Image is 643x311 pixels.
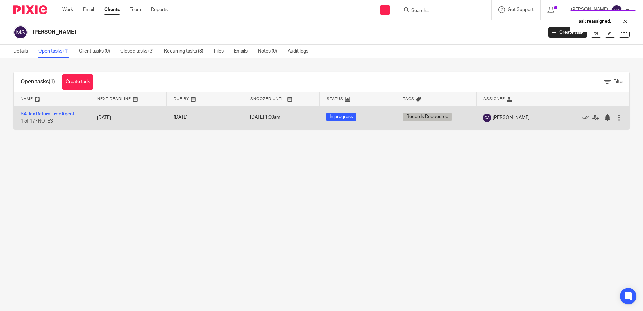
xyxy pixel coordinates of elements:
td: [DATE] [90,106,166,130]
a: Create task [62,74,93,90]
img: svg%3E [13,25,28,39]
span: Tags [403,97,414,101]
a: Team [130,6,141,13]
a: Reports [151,6,168,13]
a: Create task [548,27,587,38]
span: 1 of 17 · NOTES [21,119,53,124]
span: Records Requested [403,113,452,121]
span: (1) [49,79,55,84]
span: In progress [326,113,356,121]
span: Snoozed Until [250,97,286,101]
a: Notes (0) [258,45,282,58]
a: Email [83,6,94,13]
span: Filter [613,79,624,84]
img: svg%3E [483,114,491,122]
span: [PERSON_NAME] [493,114,530,121]
a: Emails [234,45,253,58]
span: Status [327,97,343,101]
h1: Open tasks [21,78,55,85]
p: Task reassigned. [577,18,611,25]
a: SA Tax Return FreeAgent [21,112,74,116]
a: Audit logs [288,45,313,58]
a: Details [13,45,33,58]
a: Mark as done [582,114,592,121]
img: svg%3E [611,5,622,15]
img: Pixie [13,5,47,14]
a: Work [62,6,73,13]
a: Client tasks (0) [79,45,115,58]
a: Recurring tasks (3) [164,45,209,58]
a: Open tasks (1) [38,45,74,58]
a: Files [214,45,229,58]
a: Closed tasks (3) [120,45,159,58]
span: [DATE] 1:00am [250,115,280,120]
h2: [PERSON_NAME] [33,29,437,36]
a: Clients [104,6,120,13]
span: [DATE] [174,115,188,120]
